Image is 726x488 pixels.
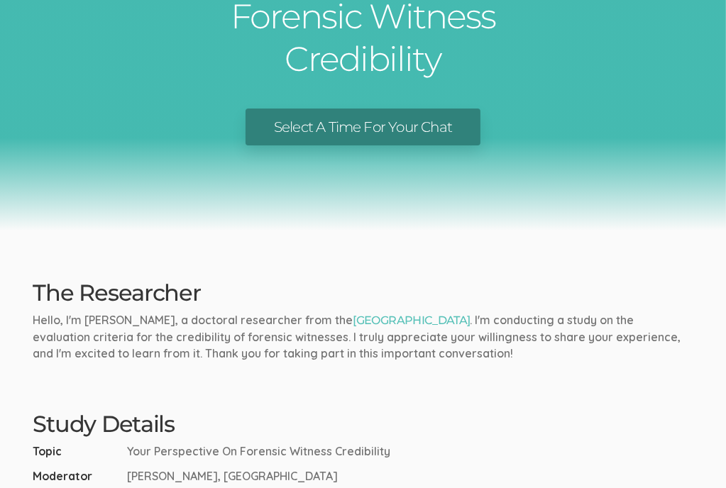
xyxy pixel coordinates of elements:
[128,443,391,460] span: Your Perspective On Forensic Witness Credibility
[33,443,122,460] span: Topic
[655,420,726,488] iframe: Chat Widget
[33,411,693,436] h2: Study Details
[33,468,122,484] span: Moderator
[33,312,693,362] p: Hello, I'm [PERSON_NAME], a doctoral researcher from the . I'm conducting a study on the evaluati...
[128,468,339,484] span: [PERSON_NAME], [GEOGRAPHIC_DATA]
[353,314,471,327] a: [GEOGRAPHIC_DATA]
[246,109,480,146] a: Select A Time For Your Chat
[33,280,693,305] h2: The Researcher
